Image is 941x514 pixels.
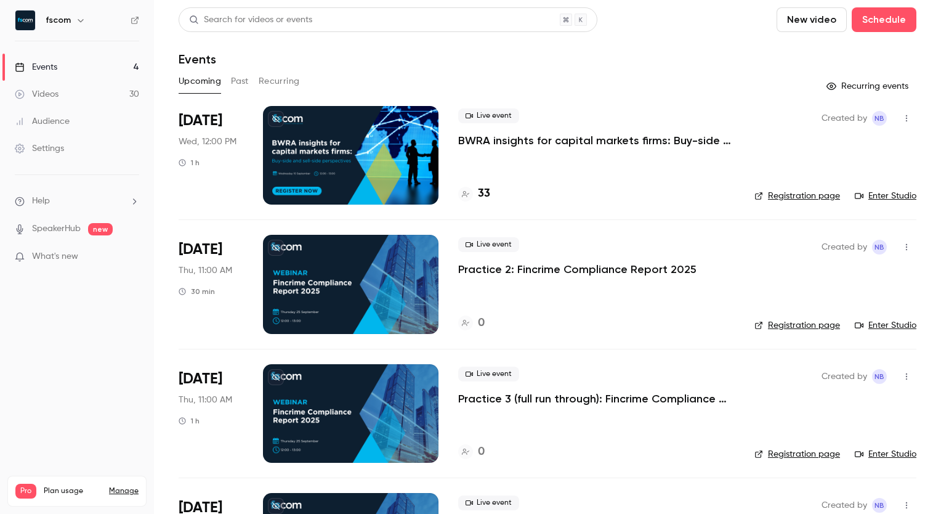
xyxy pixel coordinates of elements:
a: Enter Studio [855,319,916,332]
div: Search for videos or events [189,14,312,27]
div: Sep 10 Wed, 12:00 PM (Europe/London) [179,106,243,205]
h6: fscom [46,14,71,27]
span: Nicola Bassett [872,498,887,513]
span: Wed, 12:00 PM [179,136,236,148]
div: 30 min [179,287,215,296]
button: Upcoming [179,71,221,91]
button: Recurring events [821,76,916,96]
span: NB [874,240,884,255]
span: [DATE] [179,369,222,389]
div: Events [15,61,57,73]
img: fscom [15,10,35,30]
a: Manage [109,486,139,496]
a: SpeakerHub [32,222,81,235]
button: Schedule [852,7,916,32]
a: 0 [458,315,485,332]
button: Past [231,71,249,91]
a: Registration page [754,319,840,332]
div: Videos [15,88,59,100]
span: Created by [822,369,867,384]
span: NB [874,369,884,384]
div: Sep 11 Thu, 11:00 AM (Europe/London) [179,235,243,333]
span: NB [874,498,884,513]
h4: 33 [478,186,490,202]
a: Enter Studio [855,448,916,460]
span: Created by [822,498,867,513]
div: 1 h [179,416,200,426]
span: [DATE] [179,111,222,131]
h4: 0 [478,444,485,460]
a: Practice 3 (full run through): Fincrime Compliance Report 2025 [458,391,735,406]
span: Thu, 11:00 AM [179,264,232,277]
a: 0 [458,444,485,460]
h4: 0 [478,315,485,332]
span: Pro [15,484,36,499]
li: help-dropdown-opener [15,195,139,208]
button: New video [777,7,847,32]
a: Practice 2: Fincrime Compliance Report 2025 [458,262,697,277]
span: Nicola Bassett [872,240,887,255]
div: Sep 18 Thu, 11:00 AM (Europe/London) [179,364,243,463]
span: What's new [32,250,78,263]
span: Live event [458,237,519,252]
span: Help [32,195,50,208]
a: 33 [458,186,490,202]
span: Live event [458,367,519,381]
span: Plan usage [44,486,102,496]
span: Live event [458,496,519,510]
h1: Events [179,52,216,67]
span: Live event [458,108,519,123]
iframe: Noticeable Trigger [124,251,139,263]
a: BWRA insights for capital markets firms: Buy-side and sell-side perspectives [458,133,735,148]
span: Nicola Bassett [872,111,887,126]
button: Recurring [259,71,300,91]
span: [DATE] [179,240,222,259]
span: Created by [822,240,867,255]
span: Nicola Bassett [872,369,887,384]
div: Settings [15,142,64,155]
span: Created by [822,111,867,126]
a: Enter Studio [855,190,916,202]
span: NB [874,111,884,126]
span: new [88,223,113,235]
div: Audience [15,115,70,128]
a: Registration page [754,448,840,460]
div: 1 h [179,158,200,168]
span: Thu, 11:00 AM [179,394,232,406]
a: Registration page [754,190,840,202]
